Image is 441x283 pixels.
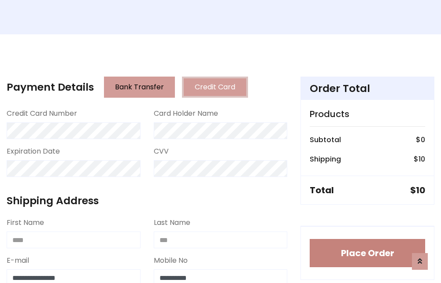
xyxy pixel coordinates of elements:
[410,185,425,195] h5: $
[7,195,287,207] h4: Shipping Address
[310,155,341,163] h6: Shipping
[7,217,44,228] label: First Name
[7,255,29,266] label: E-mail
[419,154,425,164] span: 10
[310,82,425,95] h4: Order Total
[421,135,425,145] span: 0
[416,136,425,144] h6: $
[310,109,425,119] h5: Products
[414,155,425,163] h6: $
[154,146,169,157] label: CVV
[7,108,77,119] label: Credit Card Number
[104,77,175,98] button: Bank Transfer
[7,146,60,157] label: Expiration Date
[310,239,425,267] button: Place Order
[154,217,190,228] label: Last Name
[182,77,248,98] button: Credit Card
[154,255,188,266] label: Mobile No
[310,136,341,144] h6: Subtotal
[310,185,334,195] h5: Total
[416,184,425,196] span: 10
[154,108,218,119] label: Card Holder Name
[7,81,94,93] h4: Payment Details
